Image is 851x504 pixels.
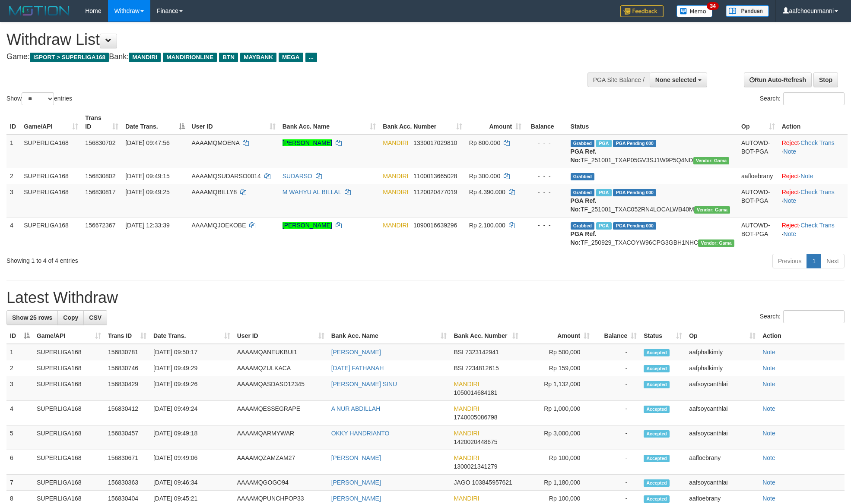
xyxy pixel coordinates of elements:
[644,381,670,388] span: Accepted
[383,139,408,146] span: MANDIRI
[783,310,845,323] input: Search:
[125,189,169,195] span: [DATE] 09:49:25
[686,344,759,360] td: aafphalkimly
[762,365,775,372] a: Note
[105,376,150,401] td: 156830429
[567,135,738,168] td: TF_251001_TXAP05GV3SJ1W9P5Q4ND
[644,495,670,503] span: Accepted
[686,475,759,491] td: aafsoycanthlai
[800,173,813,180] a: Note
[188,110,279,135] th: User ID: activate to sort column ascending
[782,222,799,229] a: Reject
[762,479,775,486] a: Note
[593,360,640,376] td: -
[800,189,835,195] a: Check Trans
[778,135,848,168] td: · ·
[522,344,593,360] td: Rp 500,000
[6,168,20,184] td: 2
[454,414,497,421] span: Copy 1740005086798 to clipboard
[6,253,348,265] div: Showing 1 to 4 of 4 entries
[571,189,595,196] span: Grabbed
[105,475,150,491] td: 156830363
[759,328,845,344] th: Action
[82,110,122,135] th: Trans ID: activate to sort column ascending
[571,140,595,147] span: Grabbed
[782,189,799,195] a: Reject
[693,157,730,164] span: Vendor URL: https://trx31.1velocity.biz
[528,139,563,147] div: - - -
[707,2,718,10] span: 34
[283,173,312,180] a: SUDARSO
[283,189,341,195] a: M WAHYU AL BILLAL
[528,221,563,230] div: - - -
[762,381,775,387] a: Note
[331,405,381,412] a: A NUR ABDILLAH
[567,184,738,217] td: TF_251001_TXAC052RN4LOCALWB40M
[379,110,465,135] th: Bank Acc. Number: activate to sort column ascending
[283,222,332,229] a: [PERSON_NAME]
[454,438,497,445] span: Copy 1420020448675 to clipboard
[105,450,150,475] td: 156830671
[331,495,381,502] a: [PERSON_NAME]
[234,450,328,475] td: AAAAMQZAMZAM27
[150,450,234,475] td: [DATE] 09:49:06
[738,184,778,217] td: AUTOWD-BOT-PGA
[331,365,384,372] a: [DATE] FATHANAH
[738,168,778,184] td: aafloebrany
[807,254,821,268] a: 1
[522,360,593,376] td: Rp 159,000
[219,53,238,62] span: BTN
[454,389,497,396] span: Copy 1050014684181 to clipboard
[6,4,72,17] img: MOTION_logo.png
[644,349,670,356] span: Accepted
[686,450,759,475] td: aafloebrany
[85,139,115,146] span: 156830702
[784,197,797,204] a: Note
[454,454,479,461] span: MANDIRI
[150,344,234,360] td: [DATE] 09:50:17
[469,222,505,229] span: Rp 2.100.000
[454,365,464,372] span: BSI
[234,425,328,450] td: AAAAMQARMYWAR
[6,425,33,450] td: 5
[813,72,838,87] a: Stop
[413,173,457,180] span: Copy 1100013665028 to clipboard
[105,360,150,376] td: 156830746
[567,217,738,250] td: TF_250929_TXACOYW96CPG3GBH1NHC
[644,455,670,462] span: Accepted
[6,217,20,250] td: 4
[596,140,611,147] span: Marked by aafsoycanthlai
[528,172,563,180] div: - - -
[328,328,451,344] th: Bank Acc. Name: activate to sort column ascending
[762,430,775,437] a: Note
[283,139,332,146] a: [PERSON_NAME]
[57,310,84,325] a: Copy
[20,168,82,184] td: SUPERLIGA168
[454,349,464,356] span: BSI
[686,425,759,450] td: aafsoycanthlai
[522,450,593,475] td: Rp 100,000
[738,217,778,250] td: AUTOWD-BOT-PGA
[738,135,778,168] td: AUTOWD-BOT-PGA
[800,139,835,146] a: Check Trans
[413,139,457,146] span: Copy 1330017029810 to clipboard
[6,110,20,135] th: ID
[762,495,775,502] a: Note
[454,430,479,437] span: MANDIRI
[613,222,656,230] span: PGA Pending
[784,230,797,237] a: Note
[522,401,593,425] td: Rp 1,000,000
[587,72,650,87] div: PGA Site Balance /
[6,31,559,48] h1: Withdraw List
[125,222,169,229] span: [DATE] 12:33:39
[593,328,640,344] th: Balance: activate to sort column ascending
[105,401,150,425] td: 156830412
[150,360,234,376] td: [DATE] 09:49:29
[6,53,559,61] h4: Game: Bank:
[525,110,567,135] th: Balance
[331,454,381,461] a: [PERSON_NAME]
[125,139,169,146] span: [DATE] 09:47:56
[33,401,105,425] td: SUPERLIGA168
[234,401,328,425] td: AAAAMQESSEGRAPE
[528,188,563,196] div: - - -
